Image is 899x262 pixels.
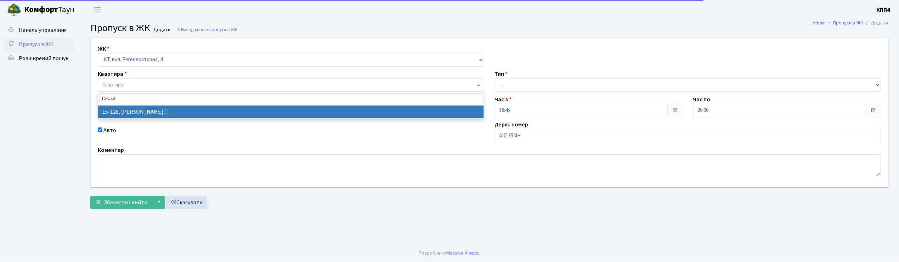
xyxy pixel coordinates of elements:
[833,19,864,27] a: Пропуск в ЖК
[24,4,74,16] span: Таун
[102,81,123,89] span: Квартира
[98,45,109,53] label: ЖК
[166,196,207,209] a: Скасувати
[495,70,508,78] label: Тип
[98,70,127,78] label: Квартира
[4,51,74,65] a: Розширений пошук
[4,37,74,51] a: Пропуск в ЖК
[19,26,67,34] span: Панель управління
[4,23,74,37] a: Панель управління
[693,95,711,104] label: Час по
[7,3,21,17] img: logo.png
[19,40,53,48] span: Пропуск в ЖК
[24,4,58,15] b: Комфорт
[877,6,890,14] a: КПП4
[90,196,152,209] button: Зберегти і вийти
[802,16,899,30] nav: breadcrumb
[176,26,238,33] a: Назад до всіхПропуск в ЖК
[19,55,68,62] span: Розширений пошук
[98,106,484,118] li: 15-128, [PERSON_NAME]
[446,249,479,257] a: Massive Kinetic
[813,19,826,27] a: Admin
[104,199,147,206] span: Зберегти і вийти
[103,126,116,135] label: Авто
[209,26,238,33] span: Пропуск в ЖК
[90,21,150,35] span: Пропуск в ЖК
[495,95,512,104] label: Час з
[152,27,173,33] small: Додати .
[89,4,106,16] button: Переключити навігацію
[495,120,528,129] label: Держ. номер
[98,146,124,154] label: Коментар
[419,249,480,257] div: Розроблено .
[495,129,881,142] input: АА1234АА
[864,19,888,27] li: Додати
